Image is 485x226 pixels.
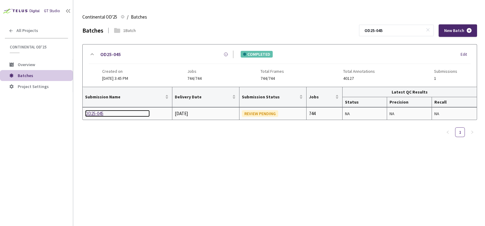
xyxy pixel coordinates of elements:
[470,130,474,134] span: right
[18,84,49,89] span: Project Settings
[467,127,477,137] button: right
[361,25,426,36] input: Search
[82,13,117,21] span: Continental OD'25
[83,44,477,87] div: OD25-045COMPLETEDEditCreated on[DATE] 3:45 PMJobs744/744Total Frames744/744Total Annotations40127...
[432,97,477,107] th: Recall
[172,87,239,107] th: Delivery Date
[187,76,202,81] span: 744/744
[242,110,278,117] div: REVIEW PENDING
[343,69,375,74] span: Total Annotations
[390,110,429,117] div: NA
[260,69,284,74] span: Total Frames
[446,130,450,134] span: left
[387,97,432,107] th: Precision
[187,69,202,74] span: Jobs
[127,13,128,21] li: /
[102,76,128,81] span: [DATE] 3:45 PM
[455,127,465,137] li: 1
[16,28,38,33] span: All Projects
[175,110,237,117] div: [DATE]
[345,110,385,117] div: NA
[434,110,474,117] div: NA
[102,69,128,74] span: Created on
[307,87,342,107] th: Jobs
[444,28,464,33] span: New Batch
[175,94,231,99] span: Delivery Date
[467,127,477,137] li: Next Page
[131,13,147,21] span: Batches
[434,69,457,74] span: Submissions
[85,94,164,99] span: Submission Name
[343,76,375,81] span: 40127
[434,76,457,81] span: 1
[100,51,121,58] a: OD25-045
[242,94,298,99] span: Submission Status
[85,110,150,117] a: OD25-045
[461,51,471,58] div: Edit
[309,94,334,99] span: Jobs
[10,44,64,50] span: Continental OD'25
[343,87,477,97] th: Latest QC Results
[309,110,339,117] div: 744
[443,127,453,137] button: left
[18,62,35,67] span: Overview
[455,128,465,137] a: 1
[83,87,172,107] th: Submission Name
[241,51,273,58] div: COMPLETED
[443,127,453,137] li: Previous Page
[18,73,33,78] span: Batches
[343,97,387,107] th: Status
[44,8,60,14] div: GT Studio
[239,87,307,107] th: Submission Status
[260,76,284,81] span: 744/744
[82,26,103,35] div: Batches
[123,27,136,34] div: 1 Batch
